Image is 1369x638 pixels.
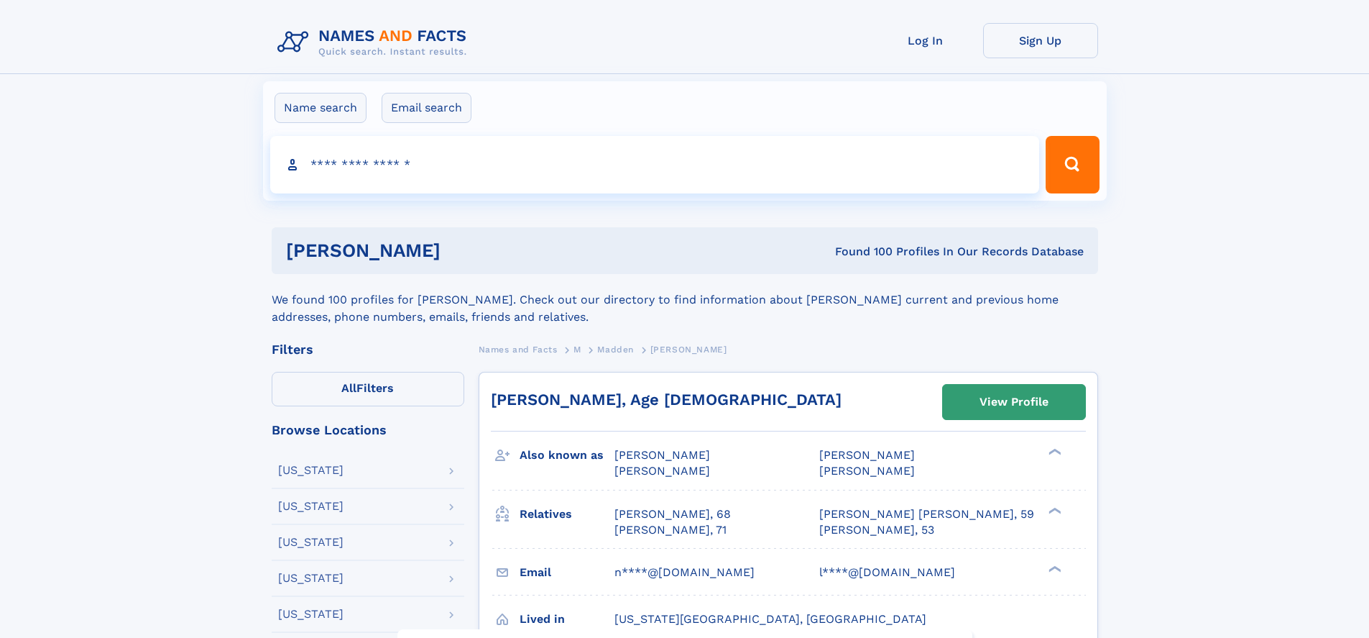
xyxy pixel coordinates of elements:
span: [PERSON_NAME] [614,448,710,462]
label: Filters [272,372,464,406]
a: Names and Facts [479,340,558,358]
span: [PERSON_NAME] [650,345,727,355]
a: View Profile [943,385,1085,419]
div: View Profile [979,386,1048,419]
a: M [573,340,581,358]
div: [US_STATE] [278,573,344,584]
div: [US_STATE] [278,537,344,548]
div: Browse Locations [272,424,464,437]
span: M [573,345,581,355]
div: Found 100 Profiles In Our Records Database [637,244,1084,260]
input: search input [270,136,1040,193]
a: [PERSON_NAME], 68 [614,506,731,522]
h3: Relatives [520,502,614,527]
label: Email search [382,93,471,123]
label: Name search [275,93,367,123]
span: [PERSON_NAME] [614,464,710,478]
div: ❯ [1045,447,1062,457]
span: [PERSON_NAME] [819,464,915,478]
span: All [341,381,356,395]
a: Sign Up [983,23,1098,58]
h3: Lived in [520,607,614,632]
button: Search Button [1046,136,1099,193]
div: [US_STATE] [278,465,344,476]
a: [PERSON_NAME], 71 [614,522,727,538]
h1: [PERSON_NAME] [286,242,638,260]
h3: Also known as [520,443,614,468]
div: [US_STATE] [278,501,344,512]
span: Madden [597,345,634,355]
div: ❯ [1045,506,1062,515]
a: [PERSON_NAME], 53 [819,522,934,538]
a: [PERSON_NAME] [PERSON_NAME], 59 [819,506,1034,522]
span: [PERSON_NAME] [819,448,915,462]
a: Madden [597,340,634,358]
a: Log In [868,23,983,58]
div: We found 100 profiles for [PERSON_NAME]. Check out our directory to find information about [PERSO... [272,274,1098,326]
span: [US_STATE][GEOGRAPHIC_DATA], [GEOGRAPHIC_DATA] [614,612,926,626]
a: [PERSON_NAME], Age [DEMOGRAPHIC_DATA] [491,391,842,409]
div: [US_STATE] [278,609,344,620]
div: Filters [272,343,464,356]
div: ❯ [1045,564,1062,573]
h3: Email [520,560,614,585]
img: Logo Names and Facts [272,23,479,62]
